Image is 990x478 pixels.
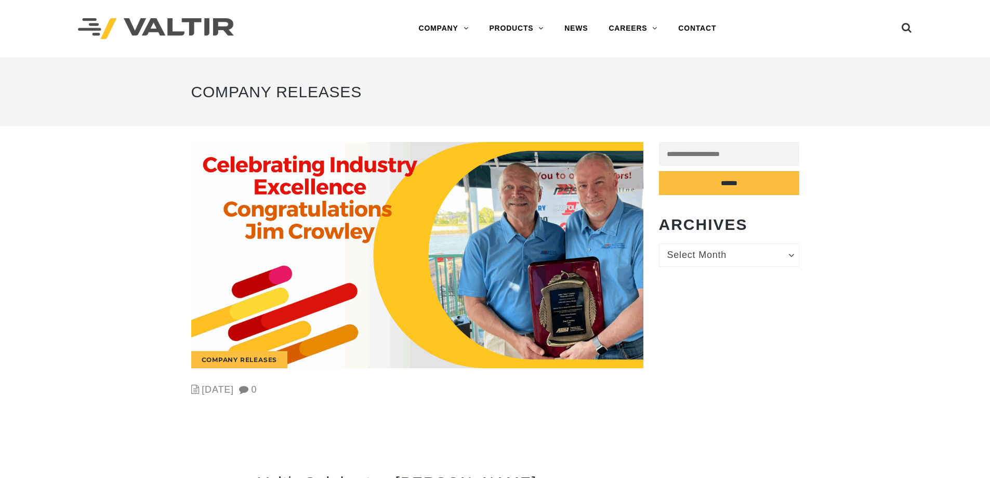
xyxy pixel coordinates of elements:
[668,18,727,39] a: CONTACT
[659,243,799,267] a: Select Month
[667,248,780,262] span: Select Month
[659,216,799,233] h2: Archives
[191,83,362,100] span: Company Releases
[202,384,233,395] a: [DATE]
[78,18,234,40] img: Valtir
[202,356,278,364] a: Company Releases
[479,18,554,39] a: PRODUCTS
[554,18,598,39] a: NEWS
[239,384,257,395] span: 0
[408,18,479,39] a: COMPANY
[598,18,668,39] a: CAREERS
